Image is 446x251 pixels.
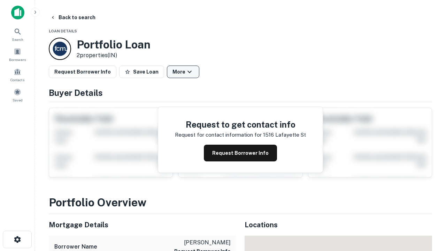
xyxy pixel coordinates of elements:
h6: Borrower Name [54,243,97,251]
img: capitalize-icon.png [11,6,24,20]
button: Back to search [47,11,98,24]
span: Search [12,37,23,42]
h4: Buyer Details [49,86,432,99]
p: [PERSON_NAME] [174,238,231,247]
p: Request for contact information for [175,131,262,139]
h3: Portfolio Overview [49,194,432,211]
button: Save Loan [119,66,164,78]
h5: Locations [245,220,432,230]
a: Search [2,25,33,44]
h5: Mortgage Details [49,220,236,230]
span: Loan Details [49,29,77,33]
iframe: Chat Widget [411,195,446,229]
h4: Request to get contact info [175,118,306,131]
p: 1516 lafayette st [263,131,306,139]
a: Saved [2,85,33,104]
button: More [167,66,199,78]
span: Saved [13,97,23,103]
a: Borrowers [2,45,33,64]
h3: Portfolio Loan [77,38,151,51]
button: Request Borrower Info [49,66,116,78]
span: Contacts [10,77,24,83]
button: Request Borrower Info [204,145,277,161]
p: 2 properties (IN) [77,51,151,60]
a: Contacts [2,65,33,84]
span: Borrowers [9,57,26,62]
